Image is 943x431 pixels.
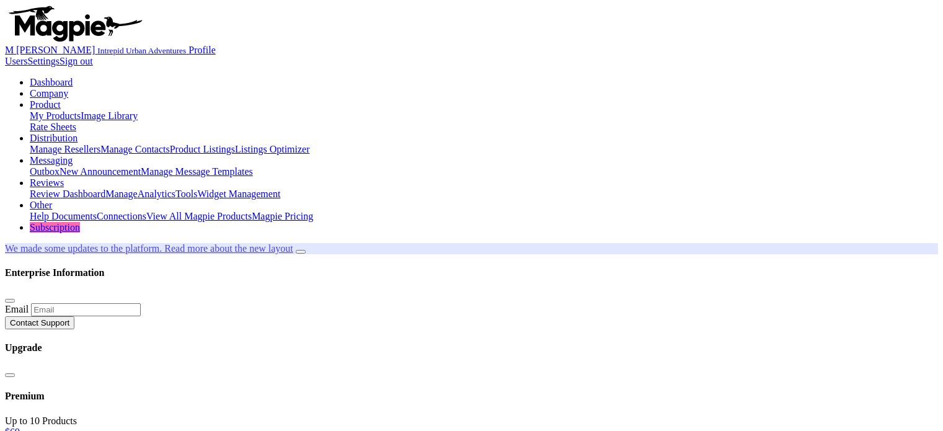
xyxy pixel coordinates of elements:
[252,211,313,221] a: Magpie Pricing
[5,5,144,42] img: logo-ab69f6fb50320c5b225c76a69d11143b.png
[5,56,27,66] a: Users
[30,99,61,110] a: Product
[296,250,306,254] button: Close announcement
[5,304,29,314] label: Email
[197,189,280,199] a: Widget Management
[16,45,95,55] span: [PERSON_NAME]
[60,166,141,177] a: New Announcement
[100,144,170,154] a: Manage Contacts
[30,222,80,233] a: Subscription
[5,373,15,377] button: Close
[175,189,197,199] a: Tools
[188,45,216,55] a: Profile
[146,211,252,221] a: View All Magpie Products
[30,200,52,210] a: Other
[170,144,235,154] a: Product Listings
[30,144,100,154] a: Manage Resellers
[5,316,74,329] button: Contact Support
[30,77,73,87] a: Dashboard
[5,267,938,278] h4: Enterprise Information
[30,88,68,99] a: Company
[138,189,175,199] a: Analytics
[5,342,938,353] h4: Upgrade
[30,110,81,121] a: My Products
[81,110,138,121] a: Image Library
[141,166,253,177] a: Manage Message Templates
[30,189,105,199] a: Review Dashboard
[31,303,141,316] input: Email
[30,211,97,221] a: Help Documents
[60,56,93,66] a: Sign out
[30,166,60,177] a: Outbox
[5,391,938,402] h4: Premium
[27,56,60,66] a: Settings
[5,243,293,254] a: We made some updates to the platform. Read more about the new layout
[235,144,309,154] a: Listings Optimizer
[97,46,186,55] small: Intrepid Urban Adventures
[30,122,76,132] a: Rate Sheets
[5,45,14,55] span: M
[5,299,15,303] button: Close
[30,155,73,166] a: Messaging
[30,177,64,188] a: Reviews
[30,133,77,143] a: Distribution
[5,415,938,427] div: Up to 10 Products
[5,45,188,55] a: M [PERSON_NAME] Intrepid Urban Adventures
[105,189,138,199] a: Manage
[97,211,146,221] a: Connections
